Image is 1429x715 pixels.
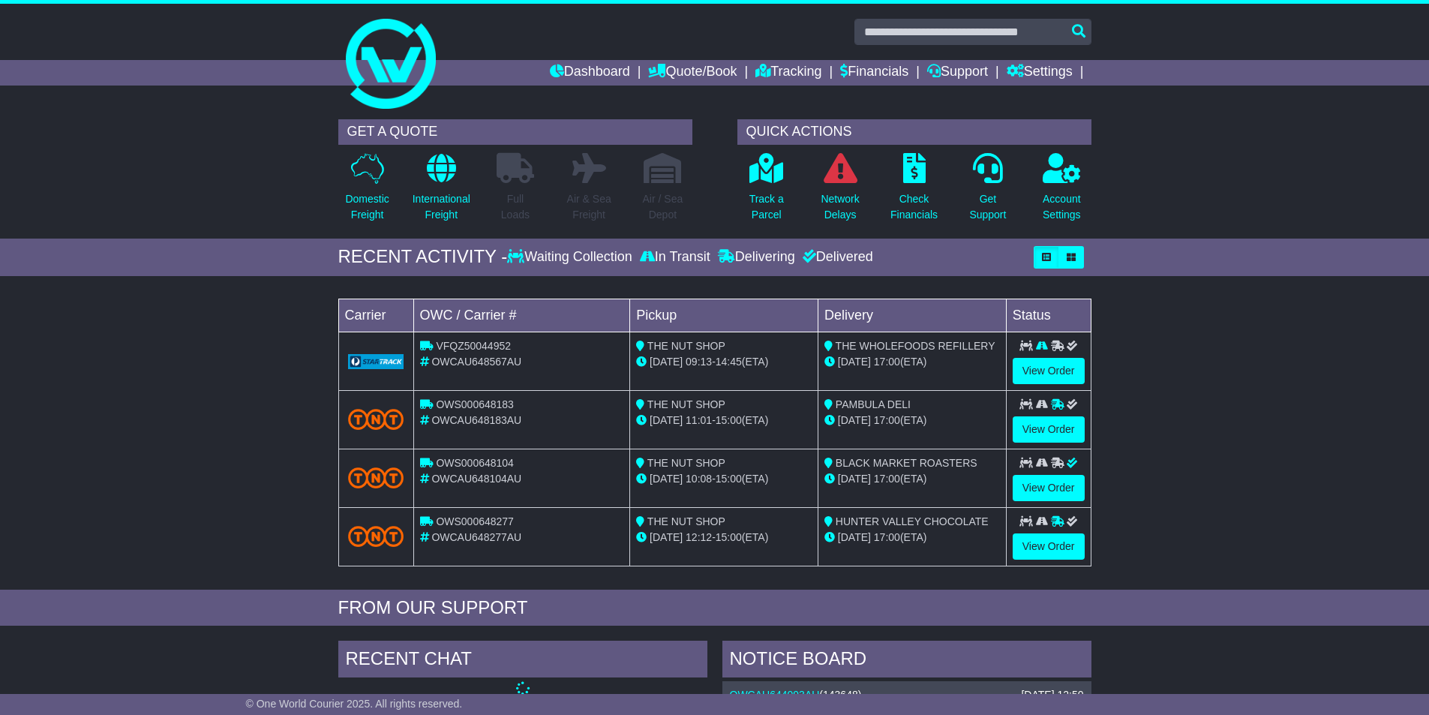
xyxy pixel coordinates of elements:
[650,356,683,368] span: [DATE]
[507,249,635,266] div: Waiting Collection
[636,471,812,487] div: - (ETA)
[413,299,630,332] td: OWC / Carrier #
[338,119,692,145] div: GET A QUOTE
[716,414,742,426] span: 15:00
[1021,689,1083,701] div: [DATE] 12:50
[820,152,860,231] a: NetworkDelays
[686,473,712,485] span: 10:08
[838,414,871,426] span: [DATE]
[838,356,871,368] span: [DATE]
[968,152,1007,231] a: GetSupport
[431,531,521,543] span: OWCAU648277AU
[648,60,737,86] a: Quote/Book
[686,531,712,543] span: 12:12
[647,457,725,469] span: THE NUT SHOP
[755,60,821,86] a: Tracking
[927,60,988,86] a: Support
[890,152,938,231] a: CheckFinancials
[737,119,1091,145] div: QUICK ACTIONS
[1007,60,1073,86] a: Settings
[1043,191,1081,223] p: Account Settings
[348,467,404,488] img: TNT_Domestic.png
[722,641,1091,681] div: NOTICE BOARD
[636,249,714,266] div: In Transit
[647,340,725,352] span: THE NUT SHOP
[874,531,900,543] span: 17:00
[1013,358,1085,384] a: View Order
[650,531,683,543] span: [DATE]
[345,191,389,223] p: Domestic Freight
[836,340,995,352] span: THE WHOLEFOODS REFILLERY
[836,515,989,527] span: HUNTER VALLEY CHOCOLATE
[348,354,404,369] img: GetCarrierServiceLogo
[716,531,742,543] span: 15:00
[550,60,630,86] a: Dashboard
[824,530,1000,545] div: (ETA)
[412,152,471,231] a: InternationalFreight
[716,356,742,368] span: 14:45
[643,191,683,223] p: Air / Sea Depot
[838,473,871,485] span: [DATE]
[636,530,812,545] div: - (ETA)
[890,191,938,223] p: Check Financials
[431,473,521,485] span: OWCAU648104AU
[348,526,404,546] img: TNT_Domestic.png
[567,191,611,223] p: Air & Sea Freight
[1006,299,1091,332] td: Status
[650,414,683,426] span: [DATE]
[874,414,900,426] span: 17:00
[647,398,725,410] span: THE NUT SHOP
[686,356,712,368] span: 09:13
[716,473,742,485] span: 15:00
[338,299,413,332] td: Carrier
[823,689,858,701] span: 143648
[650,473,683,485] span: [DATE]
[838,531,871,543] span: [DATE]
[436,515,514,527] span: OWS000648277
[246,698,463,710] span: © One World Courier 2025. All rights reserved.
[436,398,514,410] span: OWS000648183
[1013,416,1085,443] a: View Order
[730,689,1084,701] div: ( )
[836,398,911,410] span: PAMBULA DELI
[436,340,511,352] span: VFQZ50044952
[338,597,1091,619] div: FROM OUR SUPPORT
[818,299,1006,332] td: Delivery
[413,191,470,223] p: International Freight
[431,356,521,368] span: OWCAU648567AU
[436,457,514,469] span: OWS000648104
[344,152,389,231] a: DomesticFreight
[824,471,1000,487] div: (ETA)
[497,191,534,223] p: Full Loads
[824,354,1000,370] div: (ETA)
[840,60,908,86] a: Financials
[836,457,977,469] span: BLACK MARKET ROASTERS
[636,354,812,370] div: - (ETA)
[630,299,818,332] td: Pickup
[824,413,1000,428] div: (ETA)
[1013,475,1085,501] a: View Order
[686,414,712,426] span: 11:01
[749,191,784,223] p: Track a Parcel
[431,414,521,426] span: OWCAU648183AU
[1013,533,1085,560] a: View Order
[636,413,812,428] div: - (ETA)
[338,246,508,268] div: RECENT ACTIVITY -
[799,249,873,266] div: Delivered
[348,409,404,429] img: TNT_Domestic.png
[874,356,900,368] span: 17:00
[969,191,1006,223] p: Get Support
[647,515,725,527] span: THE NUT SHOP
[338,641,707,681] div: RECENT CHAT
[874,473,900,485] span: 17:00
[749,152,785,231] a: Track aParcel
[821,191,859,223] p: Network Delays
[714,249,799,266] div: Delivering
[1042,152,1082,231] a: AccountSettings
[730,689,820,701] a: OWCAU644093AU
